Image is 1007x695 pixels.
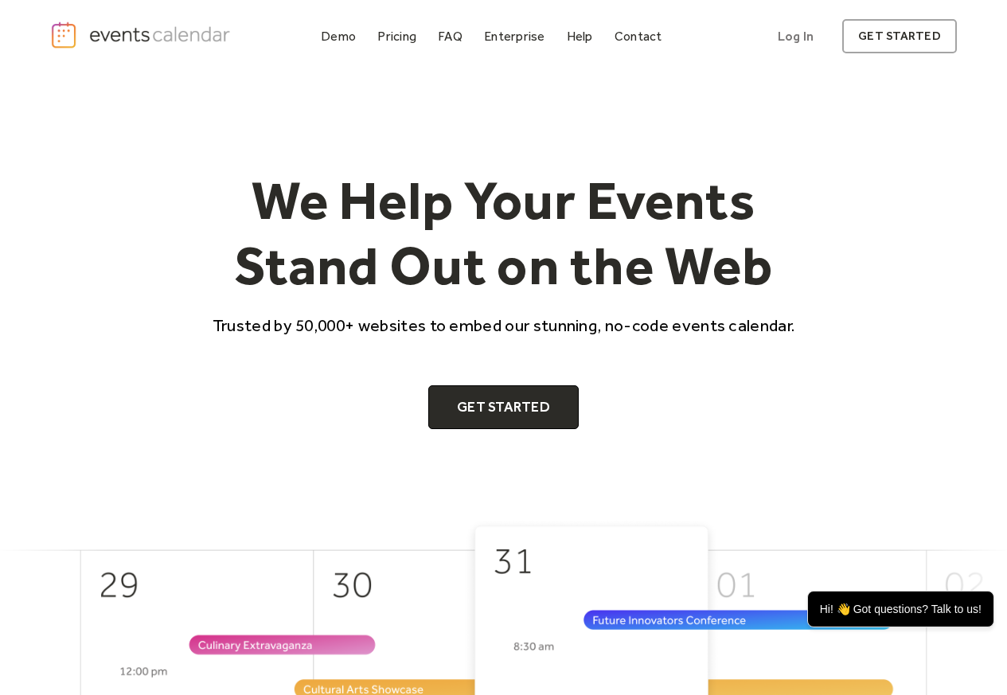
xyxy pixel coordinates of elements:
a: Enterprise [478,25,551,47]
div: Enterprise [484,32,544,41]
a: home [50,21,234,49]
a: Demo [314,25,362,47]
div: Pricing [377,32,416,41]
a: Get Started [428,385,579,430]
a: Pricing [371,25,423,47]
div: Contact [615,32,662,41]
a: Log In [762,19,829,53]
a: Help [560,25,599,47]
p: Trusted by 50,000+ websites to embed our stunning, no-code events calendar. [198,314,810,337]
div: FAQ [438,32,463,41]
a: FAQ [431,25,469,47]
a: Contact [608,25,669,47]
div: Demo [321,32,356,41]
a: get started [842,19,956,53]
div: Help [567,32,593,41]
h1: We Help Your Events Stand Out on the Web [198,168,810,298]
